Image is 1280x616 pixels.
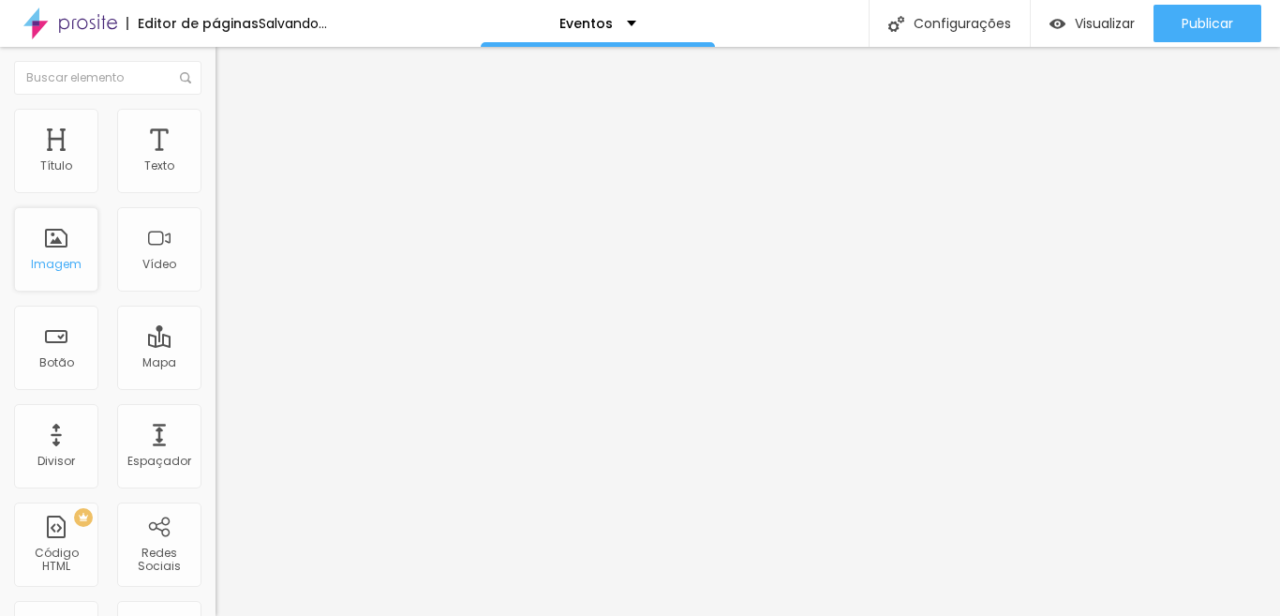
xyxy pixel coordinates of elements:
[216,47,1280,616] iframe: Editor
[180,72,191,83] img: Icone
[19,547,93,574] div: Código HTML
[127,455,191,468] div: Espaçador
[559,17,613,30] p: Eventos
[122,547,196,574] div: Redes Sociais
[142,258,176,271] div: Vídeo
[37,455,75,468] div: Divisor
[1153,5,1261,42] button: Publicar
[1075,16,1135,31] span: Visualizar
[39,356,74,369] div: Botão
[259,17,327,30] div: Salvando...
[14,61,201,95] input: Buscar elemento
[144,159,174,173] div: Texto
[888,16,904,32] img: Icone
[1182,16,1233,31] span: Publicar
[142,356,176,369] div: Mapa
[31,258,82,271] div: Imagem
[1049,16,1065,32] img: view-1.svg
[127,17,259,30] div: Editor de páginas
[40,159,72,173] div: Título
[1031,5,1153,42] button: Visualizar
